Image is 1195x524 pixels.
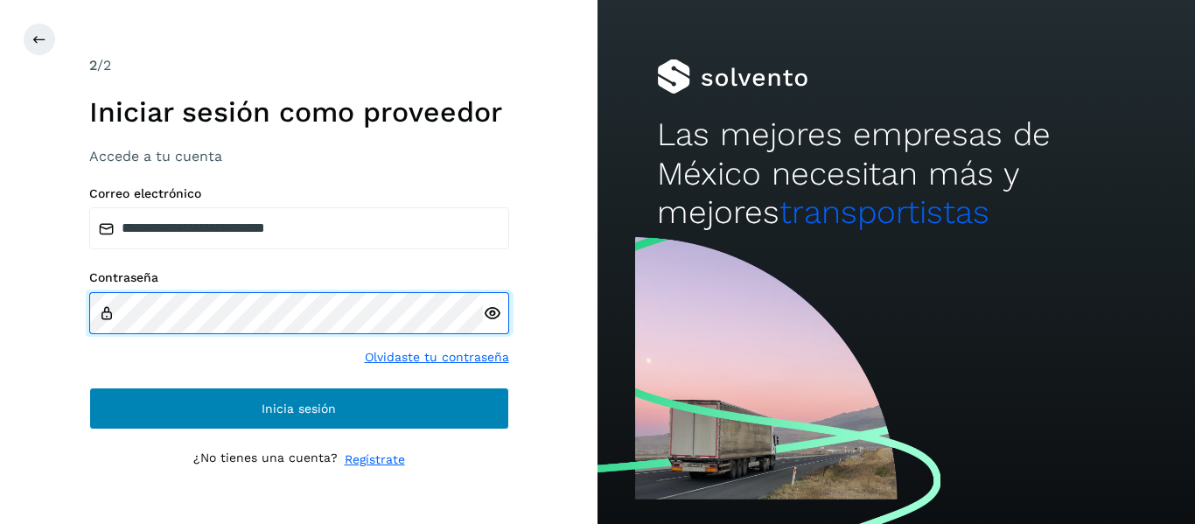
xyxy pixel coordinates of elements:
label: Contraseña [89,270,509,285]
span: Inicia sesión [262,402,336,415]
button: Inicia sesión [89,388,509,430]
a: Olvidaste tu contraseña [365,348,509,367]
span: 2 [89,57,97,73]
label: Correo electrónico [89,186,509,201]
p: ¿No tienes una cuenta? [193,451,338,469]
div: /2 [89,55,509,76]
h2: Las mejores empresas de México necesitan más y mejores [657,115,1135,232]
h1: Iniciar sesión como proveedor [89,95,509,129]
a: Regístrate [345,451,405,469]
h3: Accede a tu cuenta [89,148,509,164]
span: transportistas [779,193,989,231]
